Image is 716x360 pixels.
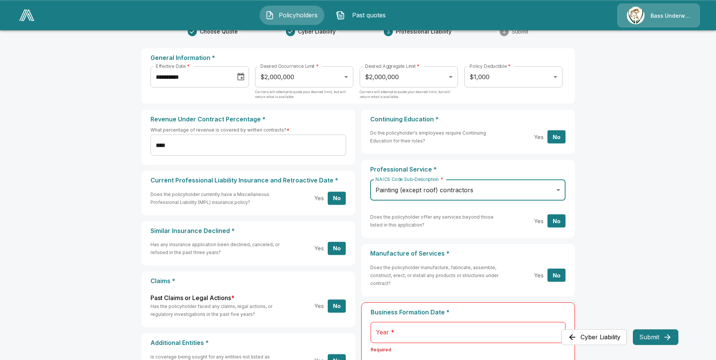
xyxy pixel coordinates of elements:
p: Business Formation Date * [371,309,566,316]
h6: Does the policyholder offer any services beyond those listed in this application? [370,213,501,229]
button: Submit [633,329,678,345]
div: Painting (except roof) contractors [370,179,565,201]
button: Choose date, selected date is Sep 6, 2025 [233,69,248,84]
p: Carriers will attempt to quote your desired limit, but will return what is available. [255,89,353,104]
button: No [328,191,346,205]
span: Policyholders [277,11,319,20]
span: Cyber Liability [298,28,336,35]
div: $2,000,000 [360,66,458,87]
div: $2,000,000 [255,66,353,87]
div: $1,000 [464,66,562,87]
img: Past quotes Icon [336,11,345,20]
button: No [547,214,566,228]
button: Yes [310,242,328,255]
img: AA Logo [19,9,34,21]
label: Desired Aggregate Limit [365,63,420,69]
button: Yes [310,299,328,313]
button: No [328,299,346,313]
label: Policy Deductible [470,63,511,69]
p: General Information * [150,54,566,61]
p: Continuing Education * [370,116,566,123]
h6: Does the policyholder manufacture, fabricate, assemble, construct, erect, or install any products... [370,263,501,287]
label: Desired Occurrence Limit [260,63,319,69]
label: Effective Date [156,63,189,69]
label: NAICS Code Sub-Description [375,176,443,182]
p: Claims * [150,277,346,285]
h6: What percentage of revenue is covered by written contracts? [150,126,346,134]
button: No [547,269,566,282]
label: Past Claims or Legal Actions [150,294,234,302]
h6: Does the policyholder currently have a Miscellaneous Professional Liability (MPL) insurance policy? [150,190,281,206]
button: Yes [530,130,548,144]
p: Required [371,346,566,353]
text: 4 [503,29,506,35]
p: Revenue Under Contract Percentage * [150,116,346,123]
button: Past quotes IconPast quotes [330,5,395,25]
p: Similar Insurance Declined * [150,227,346,234]
button: Yes [530,214,548,228]
span: Professional Liability [396,28,451,35]
h6: Do the policyholder's employees require Continuing Education for their roles? [370,129,501,145]
p: Carriers will attempt to quote your desired limit, but will return what is available. [360,89,458,104]
button: Yes [530,269,548,282]
button: Yes [310,191,328,205]
p: Current Professional Liability Insurance and Retroactive Date * [150,177,346,184]
h6: Has the policyholder faced any claims, legal actions, or regulatory investigations in the past fi... [150,302,281,318]
span: Choose Quote [200,28,238,35]
button: Cyber Liability [561,329,627,345]
span: Submit [512,28,528,35]
text: 3 [387,29,390,35]
p: Professional Service * [370,166,566,173]
h6: Has any insurance application been declined, canceled, or refused in the past three years? [150,241,281,256]
img: Policyholders Icon [265,11,274,20]
button: No [328,242,346,255]
p: Manufacture of Services * [370,250,566,257]
button: No [547,130,566,144]
p: Additional Entities * [150,339,346,346]
button: Policyholders IconPolicyholders [260,5,324,25]
span: Past quotes [348,11,389,20]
